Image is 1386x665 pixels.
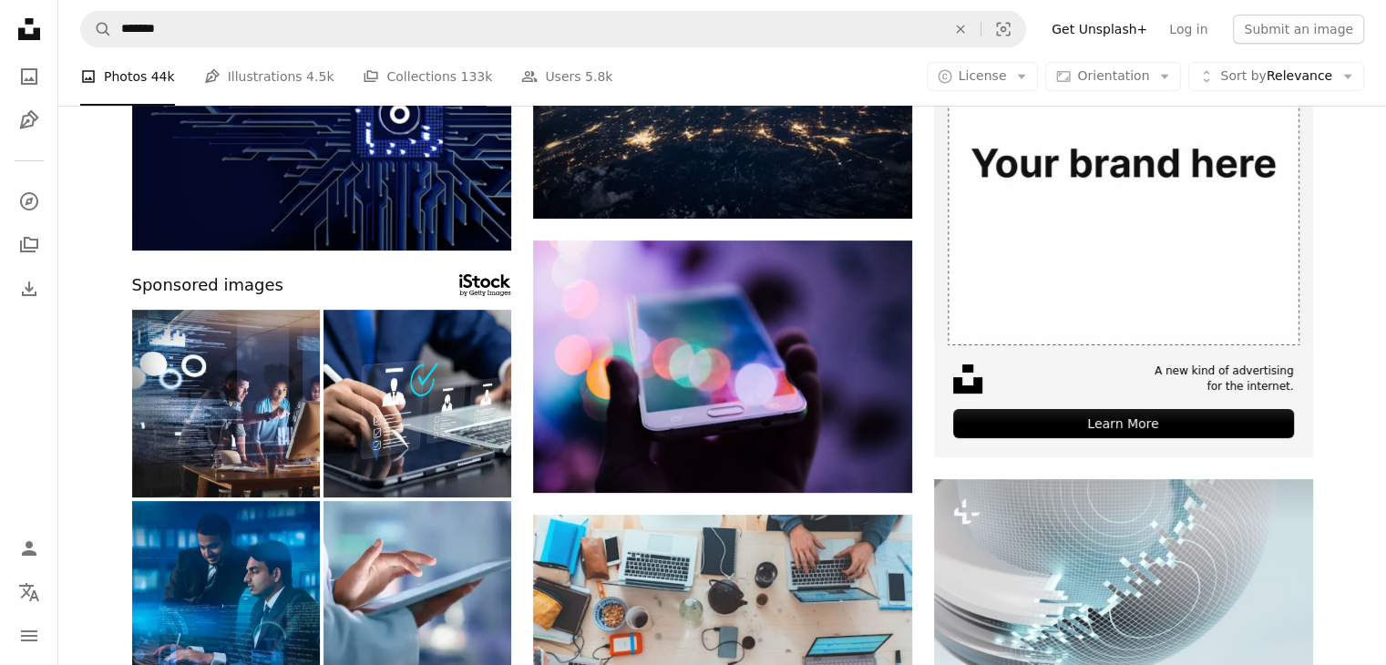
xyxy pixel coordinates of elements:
[1158,15,1218,44] a: Log in
[533,358,912,374] a: person holding smartphone
[959,68,1007,83] span: License
[11,102,47,138] a: Illustrations
[1045,62,1181,91] button: Orientation
[11,530,47,567] a: Log in / Sign up
[460,66,492,87] span: 133k
[521,47,612,106] a: Users 5.8k
[11,574,47,610] button: Language
[11,58,47,95] a: Photos
[132,310,320,497] img: Taking on the late shift with true dedication
[81,12,112,46] button: Search Unsplash
[132,272,283,299] span: Sponsored images
[1233,15,1364,44] button: Submit an image
[132,99,511,116] a: a computer circuit board with a speaker on it
[11,227,47,263] a: Collections
[585,66,612,87] span: 5.8k
[80,11,1026,47] form: Find visuals sitewide
[953,409,1294,438] div: Learn More
[953,364,982,394] img: file-1631678316303-ed18b8b5cb9cimage
[323,310,511,497] img: Human resource management technology (HR), Human resource manager touching human resource network...
[1188,62,1364,91] button: Sort byRelevance
[11,271,47,307] a: Download History
[306,66,334,87] span: 4.5k
[533,240,912,493] img: person holding smartphone
[533,632,912,649] a: people sitting down near table with assorted laptop computers
[934,577,1313,593] a: a close up of a white bowl with a design on it
[1155,363,1294,394] span: A new kind of advertising for the internet.
[1041,15,1158,44] a: Get Unsplash+
[1077,68,1149,83] span: Orientation
[363,47,492,106] a: Collections 133k
[1220,67,1332,86] span: Relevance
[1220,68,1266,83] span: Sort by
[11,618,47,654] button: Menu
[927,62,1039,91] button: License
[940,12,980,46] button: Clear
[11,11,47,51] a: Home — Unsplash
[11,183,47,220] a: Explore
[204,47,334,106] a: Illustrations 4.5k
[981,12,1025,46] button: Visual search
